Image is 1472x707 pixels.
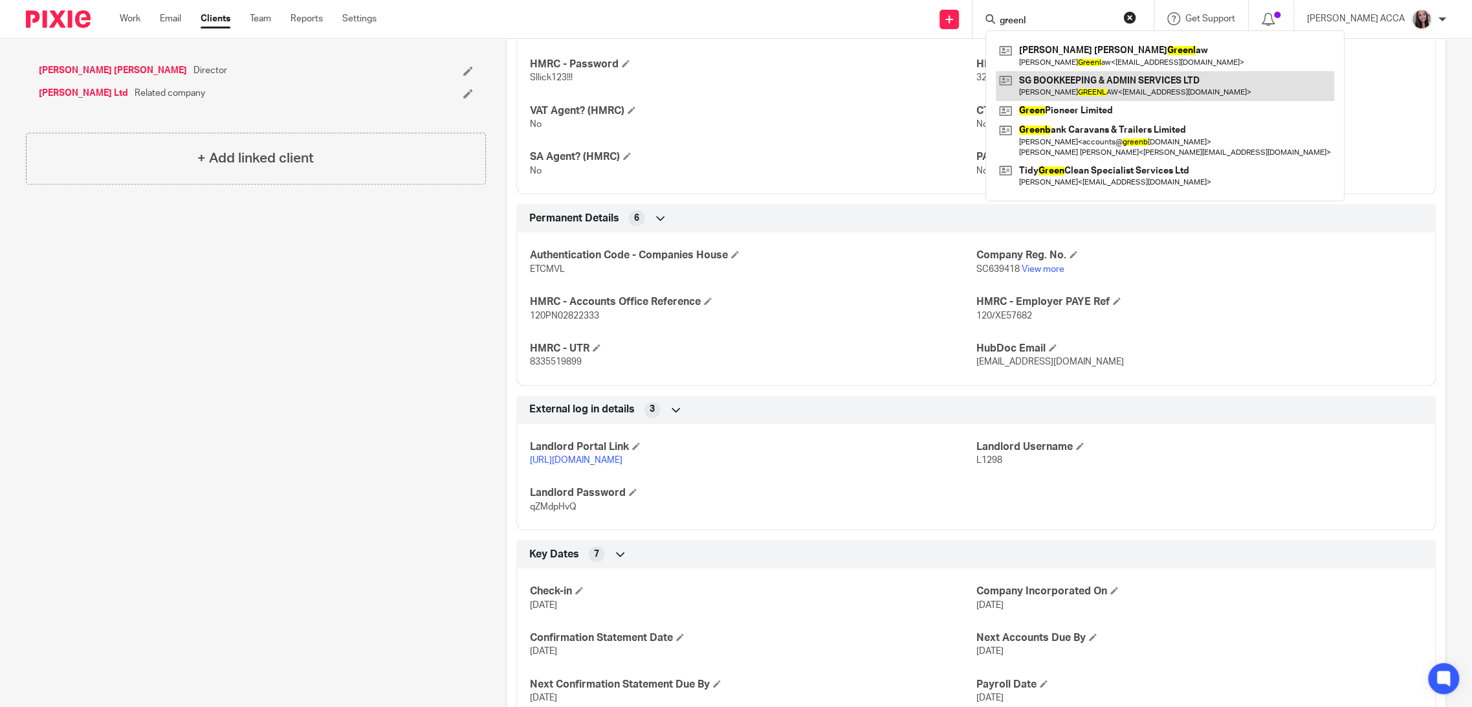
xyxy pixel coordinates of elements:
[976,120,988,129] span: No
[1185,14,1235,23] span: Get Support
[976,249,1422,262] h4: Company Reg. No.
[594,548,599,561] span: 7
[1022,265,1064,274] a: View more
[998,16,1115,27] input: Search
[530,295,976,309] h4: HMRC - Accounts Office Reference
[1123,11,1136,24] button: Clear
[530,601,557,610] span: [DATE]
[529,403,635,416] span: External log in details
[1307,12,1405,25] p: [PERSON_NAME] ACCA
[135,87,205,100] span: Related company
[120,12,140,25] a: Work
[530,647,557,656] span: [DATE]
[193,64,227,77] span: Director
[976,678,1422,691] h4: Payroll Date
[39,87,128,100] a: [PERSON_NAME] Ltd
[976,357,1124,366] span: [EMAIL_ADDRESS][DOMAIN_NAME]
[530,166,542,175] span: No
[530,120,542,129] span: No
[976,73,1038,82] span: 322492217245
[976,693,1004,702] span: [DATE]
[530,678,976,691] h4: Next Confirmation Statement Due By
[976,440,1422,454] h4: Landlord Username
[530,150,976,164] h4: SA Agent? (HMRC)
[291,12,323,25] a: Reports
[26,10,91,28] img: Pixie
[976,150,1422,164] h4: PAYE Agent? (HMRC)
[530,693,557,702] span: [DATE]
[530,104,976,118] h4: VAT Agent? (HMRC)
[530,249,976,262] h4: Authentication Code - Companies House
[530,58,976,71] h4: HMRC - Password
[530,73,573,82] span: Sllick123!!!
[530,311,599,320] span: 120PN02822333
[976,166,988,175] span: No
[201,12,230,25] a: Clients
[976,342,1422,355] h4: HubDoc Email
[976,631,1422,645] h4: Next Accounts Due By
[160,12,181,25] a: Email
[530,486,976,500] h4: Landlord Password
[530,631,976,645] h4: Confirmation Statement Date
[530,357,582,366] span: 8335519899
[197,148,314,168] h4: + Add linked client
[976,585,1422,598] h4: Company Incorporated On
[976,265,1020,274] span: SC639418
[976,58,1422,71] h4: HMRC - User ID
[976,311,1032,320] span: 120/XE57682
[530,342,976,355] h4: HMRC - UTR
[530,265,565,274] span: ETCMVL
[1411,9,1432,30] img: Nicole%202023.jpg
[976,647,1004,656] span: [DATE]
[530,456,622,465] a: [URL][DOMAIN_NAME]
[529,548,579,561] span: Key Dates
[976,601,1004,610] span: [DATE]
[530,585,976,598] h4: Check-in
[976,104,1422,118] h4: CT Agent? (HMRC)
[634,212,639,225] span: 6
[529,212,619,225] span: Permanent Details
[250,12,271,25] a: Team
[530,440,976,454] h4: Landlord Portal Link
[976,456,1002,465] span: L1298
[342,12,377,25] a: Settings
[39,64,187,77] a: [PERSON_NAME] [PERSON_NAME]
[650,403,655,416] span: 3
[976,295,1422,309] h4: HMRC - Employer PAYE Ref
[530,502,577,511] span: qZMdpHvQ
